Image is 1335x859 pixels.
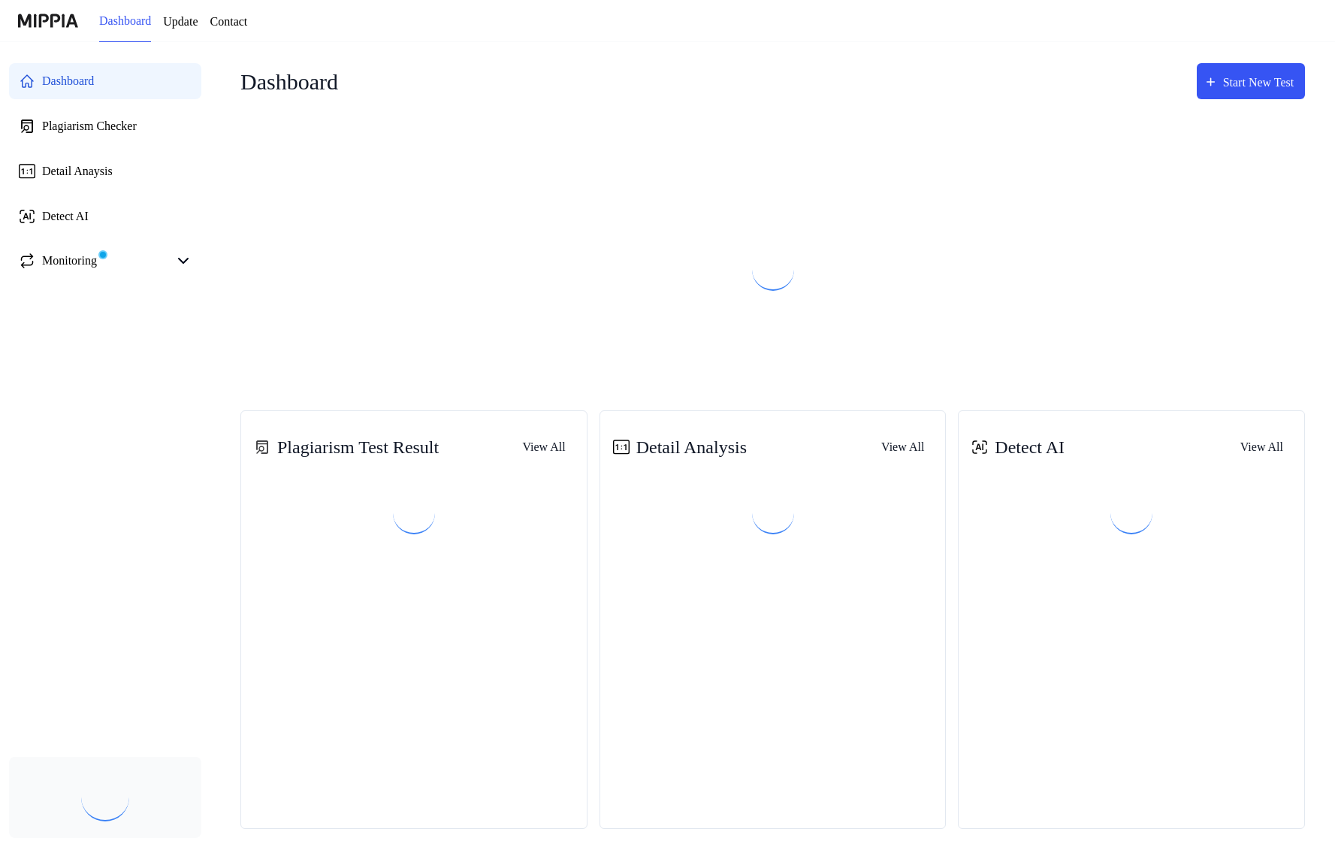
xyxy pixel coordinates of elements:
[1231,432,1295,462] button: View All
[42,252,102,270] div: Monitoring
[42,117,146,135] div: Plagiarism Checker
[42,72,103,90] div: Dashboard
[9,198,201,234] a: Detect AI
[18,252,168,270] a: Monitoring
[172,13,213,31] a: Update
[609,434,757,461] div: Detail Analysis
[42,207,93,225] div: Detect AI
[871,432,936,462] button: View All
[513,431,578,462] a: View All
[1212,73,1297,92] div: Start New Test
[9,108,201,144] a: Plagiarism Checker
[240,57,349,105] div: Dashboard
[42,162,117,180] div: Detail Anaysis
[9,63,201,99] a: Dashboard
[9,153,201,189] a: Detail Anaysis
[225,13,270,31] a: Contact
[871,431,936,462] a: View All
[99,1,160,42] a: Dashboard
[513,432,578,462] button: View All
[250,434,459,461] div: Plagiarism Test Result
[968,434,1071,461] div: Detect AI
[1185,63,1305,99] button: Start New Test
[1231,431,1295,462] a: View All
